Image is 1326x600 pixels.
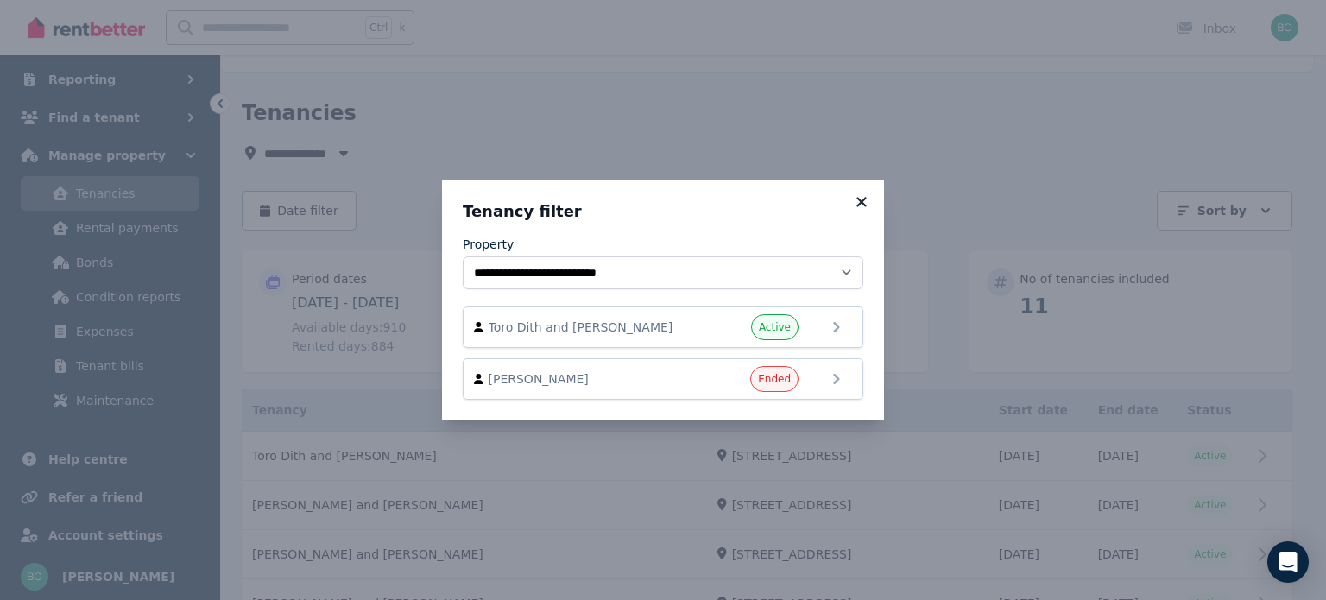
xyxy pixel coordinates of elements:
div: Open Intercom Messenger [1267,541,1309,583]
span: Active [759,320,791,334]
span: Ended [758,372,791,386]
h3: Tenancy filter [463,201,863,222]
span: Toro Dith and [PERSON_NAME] [489,319,685,336]
label: Property [463,236,514,253]
a: [PERSON_NAME]Ended [463,358,863,400]
span: [PERSON_NAME] [489,370,685,388]
a: Toro Dith and [PERSON_NAME]Active [463,306,863,348]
